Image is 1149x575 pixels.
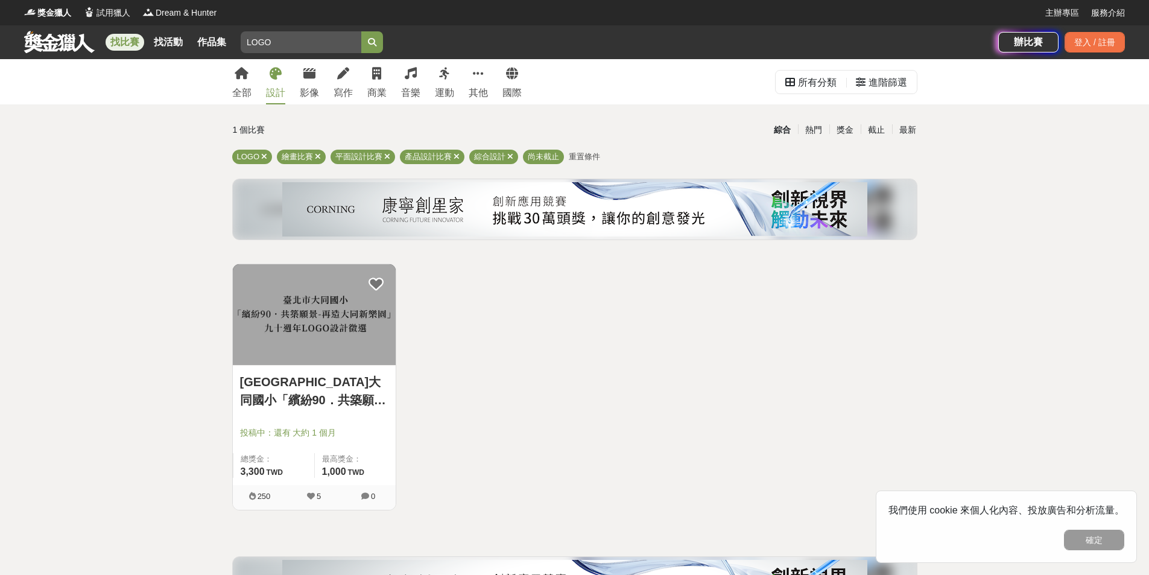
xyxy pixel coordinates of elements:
[266,86,285,100] div: 設計
[474,152,505,161] span: 綜合設計
[1064,530,1124,550] button: 確定
[237,152,260,161] span: LOGO
[233,119,460,141] div: 1 個比賽
[142,7,217,19] a: LogoDream & Hunter
[1045,7,1079,19] a: 主辦專區
[267,468,283,477] span: TWD
[192,34,231,51] a: 作品集
[401,86,420,100] div: 音樂
[469,59,488,104] a: 其他
[888,505,1124,515] span: 我們使用 cookie 來個人化內容、投放廣告和分析流量。
[435,86,454,100] div: 運動
[317,492,321,501] span: 5
[24,7,71,19] a: Logo獎金獵人
[300,59,319,104] a: 影像
[334,59,353,104] a: 寫作
[322,453,388,465] span: 最高獎金：
[798,119,829,141] div: 熱門
[869,71,907,95] div: 進階篩選
[371,492,375,501] span: 0
[83,7,130,19] a: Logo試用獵人
[528,152,559,161] span: 尚未截止
[232,59,252,104] a: 全部
[401,59,420,104] a: 音樂
[348,468,364,477] span: TWD
[502,59,522,104] a: 國際
[266,59,285,104] a: 設計
[334,86,353,100] div: 寫作
[83,6,95,18] img: Logo
[798,71,837,95] div: 所有分類
[142,6,154,18] img: Logo
[282,152,313,161] span: 繪畫比賽
[240,373,388,409] a: [GEOGRAPHIC_DATA]大同國小「繽紛90．共築願景-再造大同新樂園」 九十週年LOGO設計徵選
[149,34,188,51] a: 找活動
[37,7,71,19] span: 獎金獵人
[300,86,319,100] div: 影像
[1091,7,1125,19] a: 服務介紹
[282,182,867,237] img: 450e0687-a965-40c0-abf0-84084e733638.png
[241,453,307,465] span: 總獎金：
[233,264,396,365] img: Cover Image
[97,7,130,19] span: 試用獵人
[569,152,600,161] span: 重置條件
[367,59,387,104] a: 商業
[156,7,217,19] span: Dream & Hunter
[232,86,252,100] div: 全部
[469,86,488,100] div: 其他
[322,466,346,477] span: 1,000
[335,152,382,161] span: 平面設計比賽
[767,119,798,141] div: 綜合
[998,32,1059,52] a: 辦比賽
[241,466,265,477] span: 3,300
[240,427,388,439] span: 投稿中：還有 大約 1 個月
[367,86,387,100] div: 商業
[892,119,923,141] div: 最新
[1065,32,1125,52] div: 登入 / 註冊
[106,34,144,51] a: 找比賽
[435,59,454,104] a: 運動
[861,119,892,141] div: 截止
[258,492,271,501] span: 250
[502,86,522,100] div: 國際
[405,152,452,161] span: 產品設計比賽
[829,119,861,141] div: 獎金
[24,6,36,18] img: Logo
[233,264,396,366] a: Cover Image
[241,31,361,53] input: 總獎金40萬元 全球自行車設計比賽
